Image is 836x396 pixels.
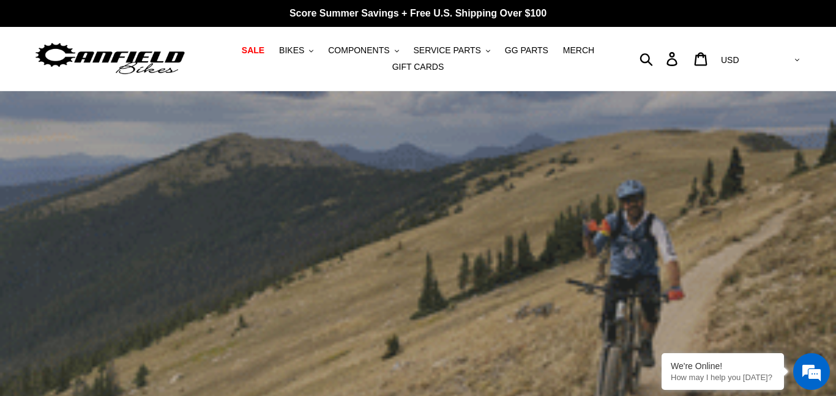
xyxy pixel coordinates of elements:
a: GIFT CARDS [386,59,450,75]
span: COMPONENTS [328,45,389,56]
span: BIKES [279,45,304,56]
button: COMPONENTS [322,42,405,59]
button: SERVICE PARTS [407,42,496,59]
a: SALE [236,42,271,59]
span: GIFT CARDS [392,62,444,72]
p: How may I help you today? [671,373,775,382]
span: GG PARTS [505,45,548,56]
div: We're Online! [671,361,775,371]
span: MERCH [563,45,594,56]
a: GG PARTS [499,42,554,59]
a: MERCH [557,42,600,59]
button: BIKES [273,42,319,59]
span: SALE [242,45,264,56]
span: SERVICE PARTS [413,45,480,56]
img: Canfield Bikes [34,40,187,78]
